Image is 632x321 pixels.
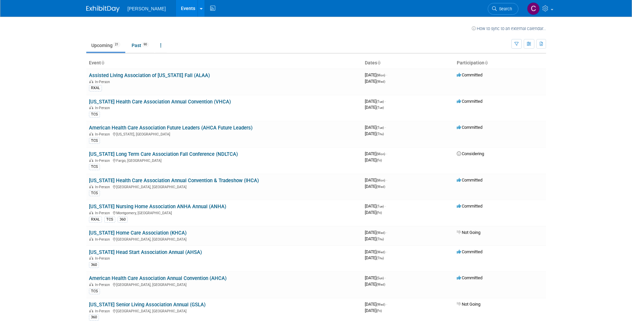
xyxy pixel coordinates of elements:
[89,236,359,242] div: [GEOGRAPHIC_DATA], [GEOGRAPHIC_DATA]
[89,111,100,117] div: TCS
[376,73,385,77] span: (Mon)
[488,3,518,15] a: Search
[86,39,125,52] a: Upcoming21
[365,72,387,77] span: [DATE]
[457,72,482,77] span: Committed
[376,211,382,215] span: (Fri)
[376,100,384,103] span: (Tue)
[89,132,93,135] img: In-Person Event
[95,132,112,136] span: In-Person
[128,6,166,11] span: [PERSON_NAME]
[385,275,386,280] span: -
[89,125,253,131] a: American Health Care Association Future Leaders (AHCA Future Leaders)
[95,106,112,110] span: In-Person
[127,39,154,52] a: Past90
[365,230,387,235] span: [DATE]
[365,275,386,280] span: [DATE]
[376,237,384,241] span: (Thu)
[457,249,482,254] span: Committed
[89,217,102,223] div: RXAL
[365,151,387,156] span: [DATE]
[376,256,384,260] span: (Thu)
[89,230,187,236] a: [US_STATE] Home Care Association (KHCA)
[385,99,386,104] span: -
[457,125,482,130] span: Committed
[527,2,540,15] img: Cole Stewart
[89,262,99,268] div: 360
[89,283,93,286] img: In-Person Event
[376,231,385,235] span: (Wed)
[95,283,112,287] span: In-Person
[365,79,385,84] span: [DATE]
[95,158,112,163] span: In-Person
[104,217,115,223] div: TCS
[386,230,387,235] span: -
[376,309,382,313] span: (Fri)
[95,80,112,84] span: In-Person
[89,282,359,287] div: [GEOGRAPHIC_DATA], [GEOGRAPHIC_DATA]
[95,237,112,242] span: In-Person
[89,185,93,188] img: In-Person Event
[86,6,120,12] img: ExhibitDay
[89,178,259,184] a: [US_STATE] Health Care Association Annual Convention & Tradeshow (IHCA)
[89,138,100,144] div: TCS
[362,57,454,69] th: Dates
[89,302,206,308] a: [US_STATE] Senior Living Association Annual (GSLA)
[365,157,382,163] span: [DATE]
[454,57,546,69] th: Participation
[95,256,112,261] span: In-Person
[457,178,482,183] span: Committed
[385,204,386,209] span: -
[365,236,384,241] span: [DATE]
[365,255,384,260] span: [DATE]
[89,164,100,170] div: TCS
[89,151,238,157] a: [US_STATE] Long Term Care Association Fall Conference (NDLTCA)
[95,309,112,313] span: In-Person
[101,60,104,65] a: Sort by Event Name
[457,151,484,156] span: Considering
[89,157,359,163] div: Fargo, [GEOGRAPHIC_DATA]
[365,125,386,130] span: [DATE]
[497,6,512,11] span: Search
[89,85,102,91] div: RXAL
[365,178,387,183] span: [DATE]
[365,204,386,209] span: [DATE]
[376,152,385,156] span: (Mon)
[365,99,386,104] span: [DATE]
[376,80,385,83] span: (Wed)
[377,60,380,65] a: Sort by Start Date
[365,131,384,136] span: [DATE]
[386,72,387,77] span: -
[386,249,387,254] span: -
[457,99,482,104] span: Committed
[89,211,93,214] img: In-Person Event
[86,57,362,69] th: Event
[457,230,480,235] span: Not Going
[89,190,100,196] div: TCS
[365,210,382,215] span: [DATE]
[142,42,149,47] span: 90
[365,302,387,307] span: [DATE]
[457,275,482,280] span: Committed
[376,158,382,162] span: (Fri)
[386,151,387,156] span: -
[89,99,231,105] a: [US_STATE] Health Care Association Annual Convention (VHCA)
[89,106,93,109] img: In-Person Event
[89,309,93,312] img: In-Person Event
[89,237,93,241] img: In-Person Event
[89,288,100,294] div: TCS
[376,106,384,109] span: (Tue)
[89,256,93,260] img: In-Person Event
[89,184,359,189] div: [GEOGRAPHIC_DATA], [GEOGRAPHIC_DATA]
[89,210,359,215] div: Montgomery, [GEOGRAPHIC_DATA]
[376,283,385,286] span: (Wed)
[376,276,384,280] span: (Sun)
[472,26,546,31] a: How to sync to an external calendar...
[95,211,112,215] span: In-Person
[376,132,384,136] span: (Thu)
[89,131,359,136] div: [US_STATE], [GEOGRAPHIC_DATA]
[376,179,385,182] span: (Mon)
[89,275,227,281] a: American Health Care Association Annual Convention (AHCA)
[113,42,120,47] span: 21
[89,314,99,320] div: 360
